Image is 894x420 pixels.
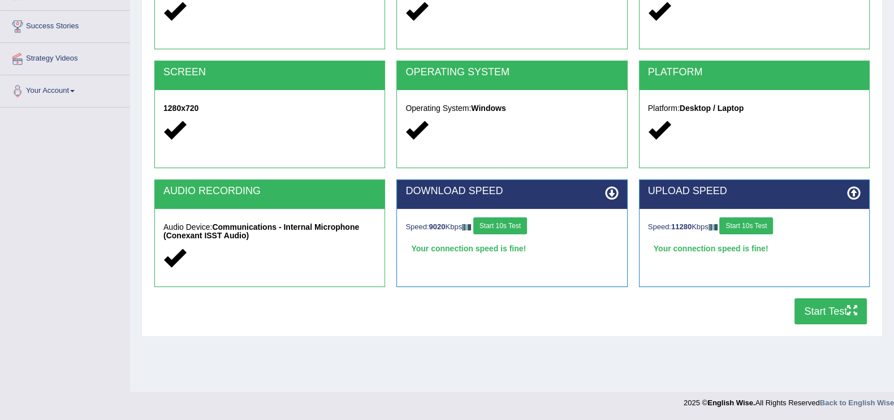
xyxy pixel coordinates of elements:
[1,43,129,71] a: Strategy Videos
[405,67,618,78] h2: OPERATING SYSTEM
[1,75,129,104] a: Your Account
[709,224,718,230] img: ajax-loader-fb-connection.gif
[405,104,618,113] h5: Operating System:
[648,67,861,78] h2: PLATFORM
[462,224,471,230] img: ajax-loader-fb-connection.gif
[648,240,861,257] div: Your connection speed is fine!
[163,104,198,113] strong: 1280x720
[473,217,527,234] button: Start 10s Test
[820,398,894,407] a: Back to English Wise
[680,104,744,113] strong: Desktop / Laptop
[684,392,894,408] div: 2025 © All Rights Reserved
[719,217,773,234] button: Start 10s Test
[163,67,376,78] h2: SCREEN
[671,222,692,231] strong: 11280
[648,186,861,197] h2: UPLOAD SPEED
[707,398,755,407] strong: English Wise.
[163,223,376,241] h5: Audio Device:
[648,217,861,237] div: Speed: Kbps
[163,186,376,197] h2: AUDIO RECORDING
[429,222,446,231] strong: 9020
[1,11,129,39] a: Success Stories
[648,104,861,113] h5: Platform:
[163,222,359,240] strong: Communications - Internal Microphone (Conexant ISST Audio)
[794,298,867,324] button: Start Test
[471,104,506,113] strong: Windows
[405,217,618,237] div: Speed: Kbps
[405,186,618,197] h2: DOWNLOAD SPEED
[405,240,618,257] div: Your connection speed is fine!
